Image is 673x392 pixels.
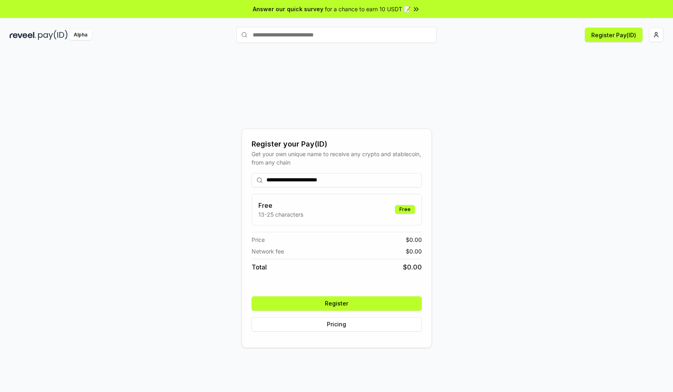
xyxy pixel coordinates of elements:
img: pay_id [38,30,68,40]
div: Free [395,205,415,214]
button: Register Pay(ID) [585,28,643,42]
span: Answer our quick survey [253,5,323,13]
span: Price [252,235,265,244]
img: reveel_dark [10,30,36,40]
h3: Free [258,201,303,210]
p: 13-25 characters [258,210,303,219]
div: Get your own unique name to receive any crypto and stablecoin, from any chain [252,150,422,167]
button: Register [252,296,422,311]
span: $ 0.00 [406,247,422,255]
span: $ 0.00 [406,235,422,244]
span: for a chance to earn 10 USDT 📝 [325,5,411,13]
div: Register your Pay(ID) [252,139,422,150]
span: Network fee [252,247,284,255]
div: Alpha [69,30,92,40]
span: $ 0.00 [403,262,422,272]
span: Total [252,262,267,272]
button: Pricing [252,317,422,332]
